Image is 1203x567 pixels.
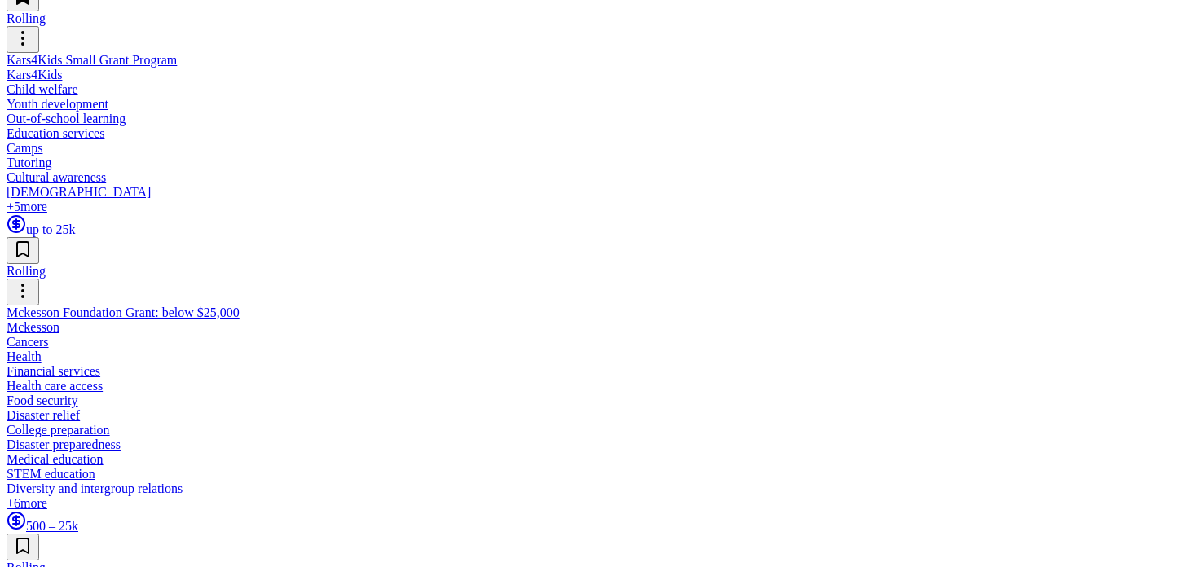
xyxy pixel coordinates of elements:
div: up to 25k [7,214,1196,237]
div: Medical education [7,452,1196,467]
div: Cultural awareness [7,170,1196,185]
div: Diversity and intergroup relations [7,481,1196,496]
div: Cancers [7,335,1196,349]
div: College preparation [7,423,1196,437]
div: Out-of-school learning [7,112,1196,126]
div: Mckesson Foundation Grant: below $25,000 [7,305,1196,320]
a: up to 25kRollingMckesson Foundation Grant: below $25,000MckessonCancersHealthFinancial servicesHe... [7,214,1196,511]
div: Kars4Kids Small Grant Program [7,53,1196,68]
div: Kars4Kids [7,68,1196,82]
div: Camps [7,141,1196,156]
div: + 5 more [7,200,1196,214]
div: Rolling [7,264,1196,279]
div: Health [7,349,1196,364]
div: Education services [7,126,1196,141]
div: Mckesson [7,320,1196,335]
div: Child welfare [7,82,1196,97]
div: Disaster preparedness [7,437,1196,452]
div: 500 – 25k [7,511,1196,534]
div: Rolling [7,11,1196,26]
div: Youth development [7,97,1196,112]
div: Financial services [7,364,1196,379]
div: STEM education [7,467,1196,481]
div: Disaster relief [7,408,1196,423]
div: + 6 more [7,496,1196,511]
div: Food security [7,393,1196,408]
div: Health care access [7,379,1196,393]
div: Tutoring [7,156,1196,170]
div: [DEMOGRAPHIC_DATA] [7,185,1196,200]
